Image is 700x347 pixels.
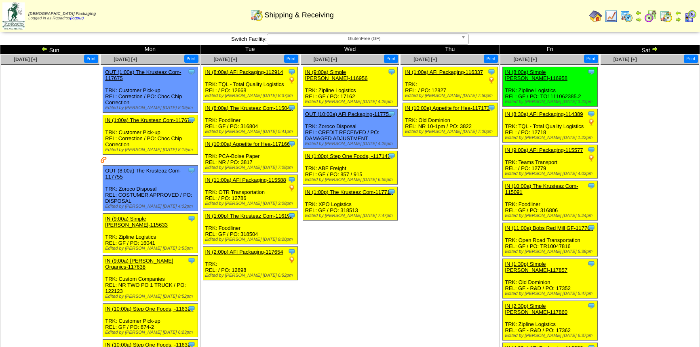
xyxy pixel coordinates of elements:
[405,69,483,75] a: IN (1:00a) AFI Packaging-116337
[384,55,398,63] button: Print
[188,116,196,124] img: Tooltip
[288,140,296,148] img: Tooltip
[503,223,598,257] div: TRK: Open Road Transportation REL: GF / PO: TR10047816
[505,225,593,231] a: IN (11:00a) Bobs Red Mill GF-117706
[503,109,598,143] div: TRK: TQL - Total Quality Logistics REL: / PO: 12718
[388,152,396,160] img: Tooltip
[288,184,296,192] img: PO
[205,273,298,278] div: Edited by [PERSON_NAME] [DATE] 6:52pm
[105,246,198,251] div: Edited by [PERSON_NAME] [DATE] 3:55pm
[505,291,597,296] div: Edited by [PERSON_NAME] [DATE] 5:47pm
[400,45,500,54] td: Thu
[413,57,437,62] span: [DATE] [+]
[103,214,198,253] div: TRK: Zipline Logistics REL: GF / PO: 16041
[505,261,567,273] a: IN (1:30p) Simple [PERSON_NAME]-117857
[305,153,390,159] a: IN (1:00p) Step One Foods, -117147
[587,110,595,118] img: Tooltip
[487,104,495,112] img: Tooltip
[405,93,498,98] div: Edited by [PERSON_NAME] [DATE] 7:50pm
[205,93,298,98] div: Edited by [PERSON_NAME] [DATE] 8:37pm
[205,213,293,219] a: IN (1:00p) The Krusteaz Com-116192
[205,177,286,183] a: IN (11:00a) AFI Packaging-115588
[188,215,196,223] img: Tooltip
[203,139,298,172] div: TRK: PCA-Boise Paper REL: NR / PO: 3817
[503,181,598,221] div: TRK: Foodliner REL: GF / PO: 316806
[288,248,296,256] img: Tooltip
[587,154,595,162] img: PO
[505,183,578,195] a: IN (10:00a) The Krusteaz Com-115091
[103,256,198,301] div: TRK: Custom Companies REL: NR TWO PO 1 TRUCK / PO: 122123
[505,333,597,338] div: Edited by [PERSON_NAME] [DATE] 6:37pm
[587,224,595,232] img: Tooltip
[205,165,298,170] div: Edited by [PERSON_NAME] [DATE] 7:08pm
[270,34,458,44] span: GlutenFree (GF)
[203,103,298,137] div: TRK: Foodliner REL: GF / PO: 316804
[203,67,298,101] div: TRK: TQL - Total Quality Logistics REL: / PO: 12668
[305,99,398,104] div: Edited by [PERSON_NAME] [DATE] 4:25pm
[103,304,198,337] div: TRK: Customer Pick-up REL: GF / PO: 874-2
[589,10,602,23] img: home.gif
[103,166,198,211] div: TRK: Zoroco Disposal REL: COSTUMER APPROVED / PO: DISPOSAL
[303,151,398,185] div: TRK: ABF Freight REL: GF / PO: 857 / 915
[684,55,698,63] button: Print
[103,67,198,113] div: TRK: Customer Pick-up REL: Correction / PO: Choc Chip Correction
[505,99,597,104] div: Edited by [PERSON_NAME] [DATE] 3:23pm
[503,67,598,107] div: TRK: Zipline Logistics REL: GF / PO: TO1111062385.2
[587,302,595,310] img: Tooltip
[635,10,642,16] img: arrowleft.gif
[203,211,298,244] div: TRK: Foodliner REL: GF / PO: 318504
[587,68,595,76] img: Tooltip
[105,204,198,209] div: Edited by [PERSON_NAME] [DATE] 4:02pm
[2,2,25,29] img: zoroco-logo-small.webp
[84,55,98,63] button: Print
[303,109,398,149] div: TRK: Zoroco Disposal REL: CREDIT RECEIVED / PO: DAMAGED ADJUSTMENT
[503,301,598,341] div: TRK: Zipline Logistics REL: GF - R&D / PO: 17362
[288,212,296,220] img: Tooltip
[405,129,498,134] div: Edited by [PERSON_NAME] [DATE] 7:00pm
[587,118,595,126] img: PO
[214,57,237,62] a: [DATE] [+]
[505,147,583,153] a: IN (9:00a) AFI Packaging-115577
[675,16,681,23] img: arrowright.gif
[105,168,181,180] a: OUT (8:00a) The Krusteaz Com-117755
[114,57,137,62] a: [DATE] [+]
[250,8,263,21] img: calendarinout.gif
[105,117,193,123] a: IN (1:00a) The Krusteaz Com-117676
[614,57,637,62] span: [DATE] [+]
[100,45,200,54] td: Mon
[188,68,196,76] img: Tooltip
[513,57,537,62] a: [DATE] [+]
[205,105,293,111] a: IN (8:00a) The Krusteaz Com-115045
[652,46,658,52] img: arrowright.gif
[314,57,337,62] a: [DATE] [+]
[487,68,495,76] img: Tooltip
[188,166,196,175] img: Tooltip
[288,256,296,264] img: PO
[505,303,567,315] a: IN (2:30p) Simple [PERSON_NAME]-117860
[660,10,673,23] img: calendarinout.gif
[505,69,567,81] a: IN (8:00a) Simple [PERSON_NAME]-116958
[600,45,700,54] td: Sat
[305,69,368,81] a: IN (9:00a) Simple [PERSON_NAME]-116956
[303,187,398,221] div: TRK: XPO Logistics REL: GF / PO: 318513
[205,249,283,255] a: IN (2:00p) AFI Packaging-117654
[303,67,398,107] div: TRK: Zipline Logistics REL: GF / PO: 17162
[305,189,393,195] a: IN (1:00p) The Krusteaz Com-117718
[620,10,633,23] img: calendarprod.gif
[505,111,583,117] a: IN (8:30a) AFI Packaging-114389
[14,57,37,62] span: [DATE] [+]
[288,76,296,84] img: PO
[28,12,96,21] span: Logged in as Rquadros
[203,175,298,208] div: TRK: OTR Transportation REL: / PO: 12786
[101,157,107,163] img: Customer has been contacted and delivery has been arranged
[403,67,498,101] div: TRK: REL: / PO: 12827
[205,237,298,242] div: Edited by [PERSON_NAME] [DATE] 9:20pm
[587,260,595,268] img: Tooltip
[105,105,198,110] div: Edited by [PERSON_NAME] [DATE] 8:09pm
[105,258,173,270] a: IN (9:00a) [PERSON_NAME] Organics-117638
[41,46,48,52] img: arrowleft.gif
